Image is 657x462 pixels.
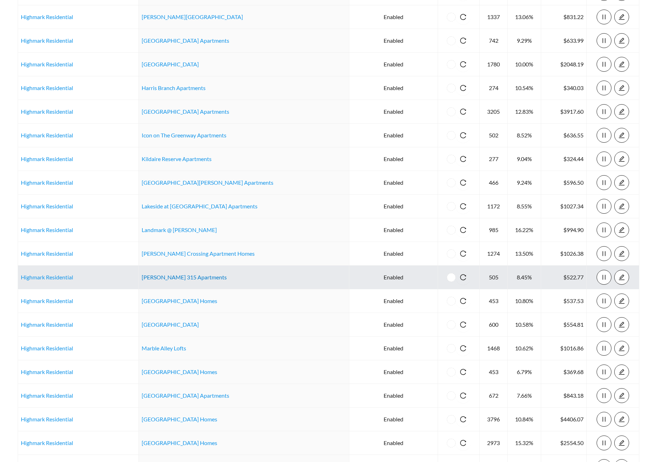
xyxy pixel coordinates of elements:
[508,5,541,29] td: 13.06%
[541,5,587,29] td: $831.22
[597,128,611,143] button: pause
[615,274,629,280] span: edit
[21,108,73,115] a: Highmark Residential
[614,10,629,24] button: edit
[614,84,629,91] a: edit
[614,341,629,356] button: edit
[349,124,438,147] td: Enabled
[597,10,611,24] button: pause
[21,132,73,138] a: Highmark Residential
[597,179,611,186] span: pause
[349,147,438,171] td: Enabled
[614,365,629,379] button: edit
[480,384,508,408] td: 672
[597,274,611,280] span: pause
[480,29,508,53] td: 742
[614,175,629,190] button: edit
[614,317,629,332] button: edit
[456,132,470,138] span: reload
[142,226,217,233] a: Landmark @ [PERSON_NAME]
[349,76,438,100] td: Enabled
[456,152,470,166] button: reload
[614,416,629,422] a: edit
[456,85,470,91] span: reload
[541,147,587,171] td: $324.44
[456,227,470,233] span: reload
[597,246,611,261] button: pause
[142,321,199,328] a: [GEOGRAPHIC_DATA]
[541,360,587,384] td: $369.68
[456,274,470,280] span: reload
[541,195,587,218] td: $1027.34
[349,384,438,408] td: Enabled
[508,384,541,408] td: 7.66%
[142,203,258,209] a: Lakeside at [GEOGRAPHIC_DATA] Apartments
[614,321,629,328] a: edit
[614,104,629,119] button: edit
[541,76,587,100] td: $340.03
[456,246,470,261] button: reload
[456,203,470,209] span: reload
[614,297,629,304] a: edit
[480,195,508,218] td: 1172
[615,37,629,44] span: edit
[349,195,438,218] td: Enabled
[480,171,508,195] td: 466
[614,155,629,162] a: edit
[349,360,438,384] td: Enabled
[349,171,438,195] td: Enabled
[614,270,629,285] button: edit
[21,297,73,304] a: Highmark Residential
[349,266,438,289] td: Enabled
[597,37,611,44] span: pause
[597,341,611,356] button: pause
[480,360,508,384] td: 453
[142,392,229,399] a: [GEOGRAPHIC_DATA] Apartments
[349,337,438,360] td: Enabled
[480,124,508,147] td: 502
[456,223,470,237] button: reload
[597,250,611,257] span: pause
[614,439,629,446] a: edit
[142,84,206,91] a: Harris Branch Apartments
[614,13,629,20] a: edit
[508,313,541,337] td: 10.58%
[614,108,629,115] a: edit
[597,85,611,91] span: pause
[456,294,470,308] button: reload
[614,37,629,44] a: edit
[508,360,541,384] td: 6.79%
[614,199,629,214] button: edit
[614,392,629,399] a: edit
[614,128,629,143] button: edit
[615,85,629,91] span: edit
[21,226,73,233] a: Highmark Residential
[615,156,629,162] span: edit
[615,250,629,257] span: edit
[21,13,73,20] a: Highmark Residential
[142,37,229,44] a: [GEOGRAPHIC_DATA] Apartments
[597,81,611,95] button: pause
[142,416,217,422] a: [GEOGRAPHIC_DATA] Homes
[597,152,611,166] button: pause
[597,436,611,450] button: pause
[456,175,470,190] button: reload
[597,175,611,190] button: pause
[349,289,438,313] td: Enabled
[597,227,611,233] span: pause
[456,81,470,95] button: reload
[615,369,629,375] span: edit
[597,294,611,308] button: pause
[508,337,541,360] td: 10.62%
[456,392,470,399] span: reload
[456,369,470,375] span: reload
[142,108,229,115] a: [GEOGRAPHIC_DATA] Apartments
[614,345,629,351] a: edit
[614,57,629,72] button: edit
[541,431,587,455] td: $2554.50
[142,179,273,186] a: [GEOGRAPHIC_DATA][PERSON_NAME] Apartments
[142,61,199,67] a: [GEOGRAPHIC_DATA]
[541,124,587,147] td: $636.55
[508,242,541,266] td: 13.50%
[142,439,217,446] a: [GEOGRAPHIC_DATA] Homes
